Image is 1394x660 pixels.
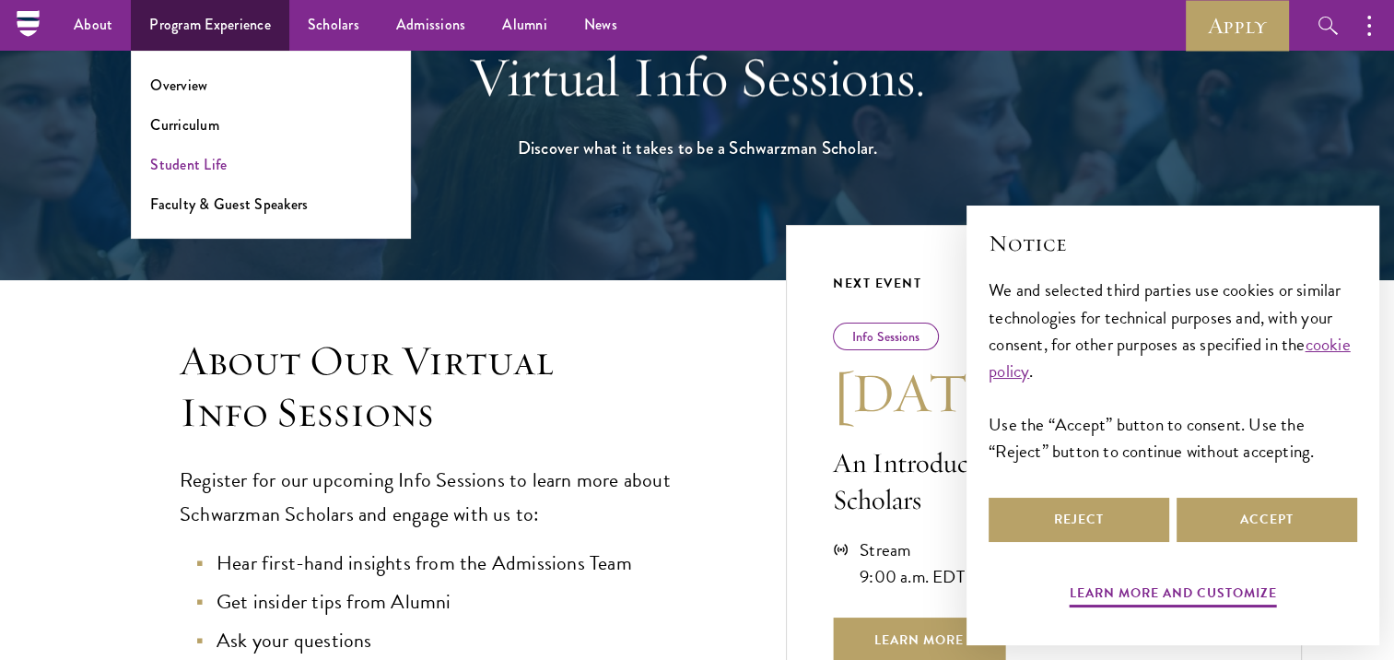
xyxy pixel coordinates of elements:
p: Register for our upcoming Info Sessions to learn more about Schwarzman Scholars and engage with u... [180,464,712,532]
h2: Notice [989,228,1357,259]
a: Curriculum [150,114,219,136]
button: Learn more and customize [1070,582,1277,610]
li: Hear first-hand insights from the Admissions Team [198,547,712,581]
button: Accept [1177,498,1357,542]
button: Reject [989,498,1169,542]
div: 9:00 a.m. EDT [860,563,965,590]
a: Overview [150,75,207,96]
a: Faculty & Guest Speakers [150,194,308,215]
h1: Discover what it takes to be a Schwarzman Scholar. [380,133,1015,163]
div: Next Event [833,272,1255,295]
div: We and selected third parties use cookies or similar technologies for technical purposes and, wit... [989,277,1357,464]
a: cookie policy [989,331,1351,384]
div: Info Sessions [833,323,939,350]
h3: About Our Virtual Info Sessions [180,336,712,439]
a: Student Life [150,154,227,175]
li: Ask your questions [198,624,712,658]
h3: [DATE] [833,359,1255,426]
p: An Introduction to Schwarzman Scholars [833,444,1255,518]
li: Get insider tips from Alumni [198,585,712,619]
div: Stream [860,536,965,563]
